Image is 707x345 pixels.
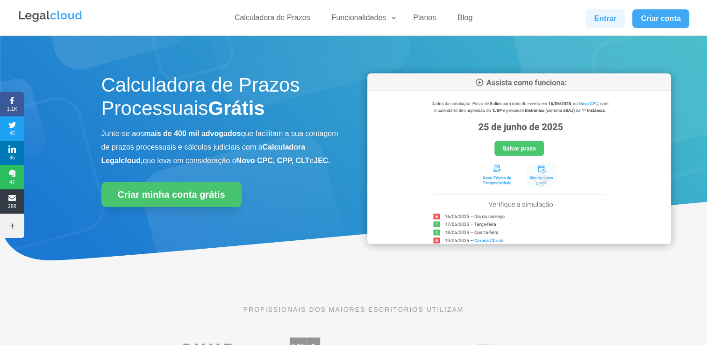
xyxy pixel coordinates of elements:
b: Novo CPC, CPP, CLT [236,157,310,165]
img: Calculadora de Prazos Processuais da Legalcloud [367,73,671,244]
h1: Calculadora de Prazos Processuais [101,73,340,125]
b: Calculadora Legalcloud, [101,143,306,165]
p: Junte-se aos que facilitam a sua contagem de prazos processuais e cálculos judiciais com a que le... [101,127,340,167]
a: Entrar [586,9,625,28]
a: Criar conta [632,9,689,28]
a: Planos [407,13,442,27]
a: Criar minha conta grátis [101,182,242,207]
b: mais de 400 mil advogados [144,129,241,137]
b: JEC. [314,157,330,165]
img: Legalcloud Logo [18,9,83,23]
strong: Grátis [208,97,264,119]
a: Calculadora de Prazos [229,13,316,27]
a: Logo da Legalcloud [18,17,83,25]
a: Calculadora de Prazos Processuais da Legalcloud [367,237,671,245]
p: PROFISSIONAIS DOS MAIORES ESCRITÓRIOS UTILIZAM [101,304,606,315]
a: Blog [452,13,478,27]
a: Funcionalidades [326,13,398,27]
